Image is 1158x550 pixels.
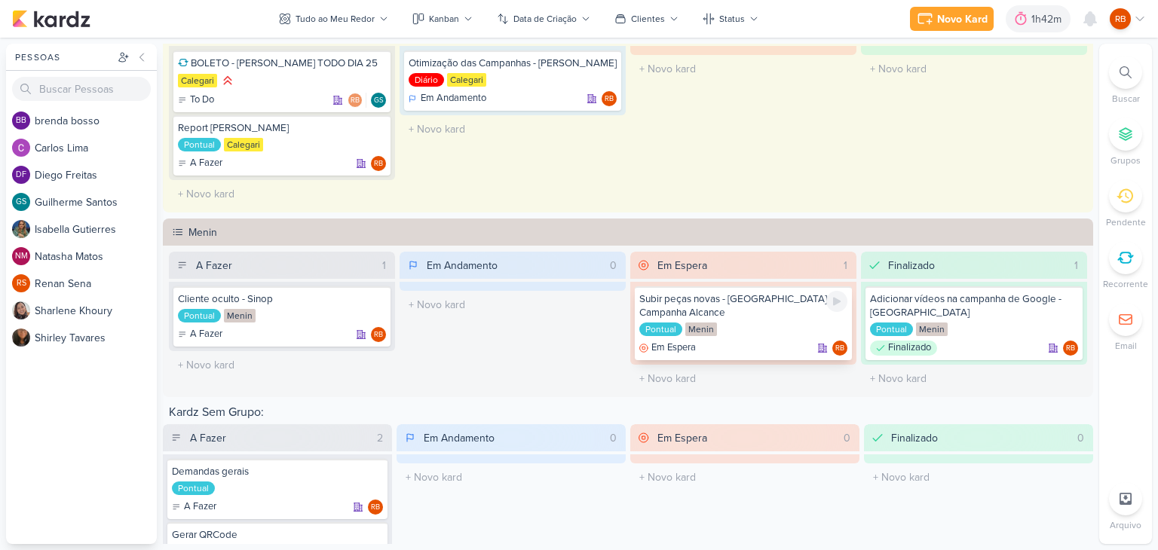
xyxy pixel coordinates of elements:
div: Pontual [178,309,221,322]
div: Rogerio Bispo [602,91,617,106]
div: Diego Freitas [12,166,30,184]
div: N a t a s h a M a t o s [35,249,157,264]
div: 0 [604,430,623,446]
div: Prioridade Alta [220,73,235,88]
div: A Fazer [178,156,222,171]
div: BOLETO - CALEGARI TODO DIA 25 [178,57,386,70]
div: Adicionar vídeos na campanha de Google - Parque das Flores [870,292,1078,319]
p: Em Espera [651,341,696,356]
div: Guilherme Santos [371,93,386,108]
div: 1 [1068,258,1084,273]
div: Responsável: Rogerio Bispo [602,91,617,106]
div: Gerar QRCode [172,528,383,542]
p: Em Andamento [421,91,486,106]
div: Demandas gerais [172,465,383,478]
div: Responsável: Rogerio Bispo [371,156,386,171]
p: RB [1115,12,1126,26]
p: A Fazer [184,500,216,515]
div: A Fazer [172,500,216,515]
div: Diário [409,73,444,87]
div: Colaboradores: Rogerio Bispo [348,93,366,108]
div: 0 [1071,430,1090,446]
div: Report Calegari [178,121,386,135]
div: Calegari [224,138,263,151]
div: 1h42m [1031,11,1066,27]
div: Menin [685,322,717,336]
div: G u i l h e r m e S a n t o s [35,194,157,210]
div: 1 [376,258,392,273]
input: + Novo kard [864,58,1084,80]
input: + Novo kard [633,368,853,390]
button: Novo Kard [910,7,994,31]
img: Isabella Gutierres [12,220,30,238]
div: Em Andamento [409,91,486,106]
div: Subir peças novas - Verona - Campanha Alcance [639,292,847,319]
div: Pontual [870,322,913,336]
div: S h a r l e n e K h o u r y [35,303,157,319]
div: Em Andamento [424,430,495,446]
p: RB [374,160,383,168]
div: Em Espera [657,258,707,273]
div: Em Andamento [427,258,498,273]
div: Menin [188,225,1089,240]
div: A Fazer [196,258,232,273]
div: Responsável: Rogerio Bispo [371,327,386,342]
div: 2 [371,430,389,446]
div: Rogerio Bispo [368,500,383,515]
div: Menin [916,322,948,336]
p: Buscar [1112,92,1140,105]
div: Pessoas [12,50,115,64]
div: Novo Kard [937,11,988,27]
input: + Novo kard [172,183,392,205]
div: A Fazer [178,327,222,342]
div: Rogerio Bispo [371,327,386,342]
p: RB [351,97,360,105]
div: S h i r l e y T a v a r e s [35,330,157,346]
div: Renan Sena [12,274,30,292]
img: Carlos Lima [12,139,30,157]
div: Guilherme Santos [12,193,30,211]
p: Email [1115,339,1137,353]
div: Pontual [178,138,221,151]
p: A Fazer [190,327,222,342]
p: GS [374,97,384,105]
div: 1 [838,258,853,273]
div: Responsável: Rogerio Bispo [1063,341,1078,356]
li: Ctrl + F [1099,56,1152,105]
p: To Do [190,93,214,108]
div: I s a b e l l a G u t i e r r e s [35,222,157,237]
div: 0 [838,430,856,446]
div: b r e n d a b o s s o [35,113,157,129]
div: Responsável: Rogerio Bispo [368,500,383,515]
div: Rogerio Bispo [1063,341,1078,356]
div: D i e g o F r e i t a s [35,167,157,183]
p: RB [374,332,383,339]
img: kardz.app [12,10,90,28]
p: DF [16,171,26,179]
div: Responsável: Guilherme Santos [371,93,386,108]
div: Pontual [172,481,215,495]
div: Finalizado [891,430,938,446]
div: A Fazer [190,430,226,446]
p: RB [835,345,844,353]
div: Em Espera [657,430,707,446]
p: RS [17,280,26,288]
input: Buscar Pessoas [12,77,151,101]
div: Otimização das Campanhas - Calegari [409,57,617,70]
p: Grupos [1111,154,1141,167]
p: Pendente [1106,215,1146,229]
p: NM [15,252,28,261]
div: R e n a n S e n a [35,276,157,292]
p: RB [605,96,614,103]
p: RB [1066,345,1075,353]
input: + Novo kard [400,466,623,488]
div: Pontual [639,322,682,336]
input: + Novo kard [172,354,392,376]
div: Calegari [178,74,217,87]
div: Calegari [447,73,486,87]
p: Arquivo [1110,518,1141,532]
input: + Novo kard [633,58,853,80]
div: Rogerio Bispo [832,341,847,356]
p: Recorrente [1103,277,1148,291]
div: Cliente oculto - Sinop [178,292,386,306]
